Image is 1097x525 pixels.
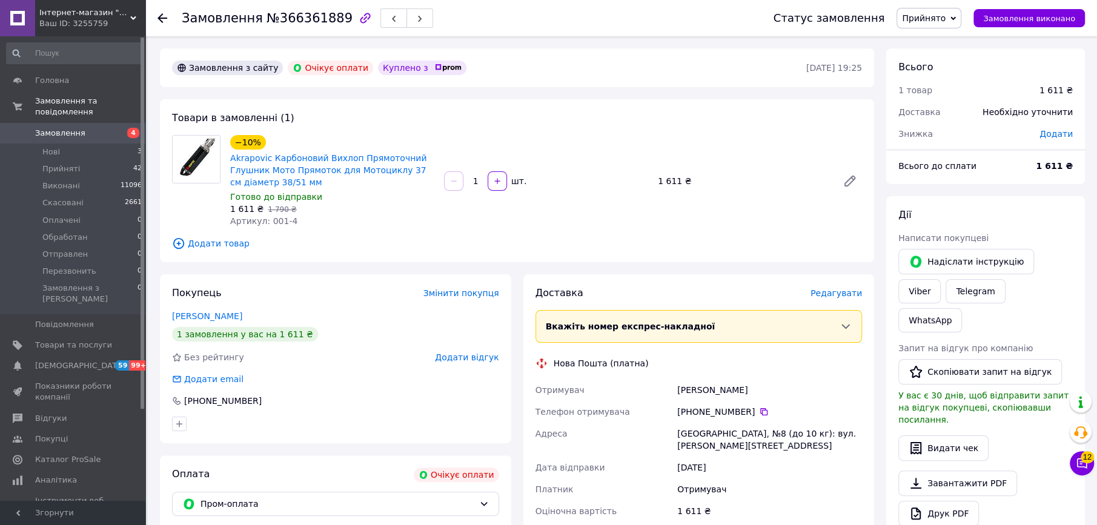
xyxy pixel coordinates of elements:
[121,180,142,191] span: 11096
[435,352,499,362] span: Додати відгук
[172,61,283,75] div: Замовлення з сайту
[35,413,67,424] span: Відгуки
[535,385,585,395] span: Отримувач
[172,311,242,321] a: [PERSON_NAME]
[172,112,294,124] span: Товари в замовленні (1)
[898,471,1017,496] a: Завантажити PDF
[1036,161,1073,171] b: 1 611 ₴
[675,423,864,457] div: [GEOGRAPHIC_DATA], №8 (до 10 кг): вул. [PERSON_NAME][STREET_ADDRESS]
[138,249,142,260] span: 0
[39,7,130,18] span: Інтернет-магазин "doitshop"
[35,360,125,371] span: [DEMOGRAPHIC_DATA]
[677,406,862,418] div: [PHONE_NUMBER]
[182,11,263,25] span: Замовлення
[898,61,933,73] span: Всього
[172,327,318,342] div: 1 замовлення у вас на 1 611 ₴
[35,434,68,444] span: Покупці
[42,180,80,191] span: Виконані
[183,373,245,385] div: Додати email
[42,283,138,305] span: Замовлення з [PERSON_NAME]
[138,232,142,243] span: 0
[138,283,142,305] span: 0
[184,352,244,362] span: Без рейтингу
[35,75,69,86] span: Головна
[35,340,112,351] span: Товари та послуги
[535,407,630,417] span: Телефон отримувача
[898,107,940,117] span: Доставка
[973,9,1085,27] button: Замовлення виконано
[288,61,373,75] div: Очікує оплати
[535,287,583,299] span: Доставка
[138,215,142,226] span: 0
[35,495,112,517] span: Інструменти веб-майстра та SEO
[898,308,962,332] a: WhatsApp
[675,478,864,500] div: Отримувач
[946,279,1005,303] a: Telegram
[42,163,80,174] span: Прийняті
[35,475,77,486] span: Аналітика
[133,163,142,174] span: 42
[230,192,322,202] span: Готово до відправки
[975,99,1080,125] div: Необхідно уточнити
[898,279,941,303] a: Viber
[675,457,864,478] div: [DATE]
[653,173,833,190] div: 1 611 ₴
[127,128,139,138] span: 4
[675,500,864,522] div: 1 611 ₴
[171,373,245,385] div: Додати email
[35,128,85,139] span: Замовлення
[546,322,715,331] span: Вкажіть номер експрес-накладної
[172,468,210,480] span: Оплата
[138,266,142,277] span: 0
[6,42,143,64] input: Пошук
[435,64,462,71] img: prom
[173,136,220,183] img: Akrapovic Карбоновий Вихлоп Прямоточний Глушник Мото Прямоток для Мотоциклу 37 см діаметр 38/51 мм
[378,61,466,75] div: Куплено з
[1070,451,1094,475] button: Чат з покупцем12
[902,13,946,23] span: Прийнято
[810,288,862,298] span: Редагувати
[172,287,222,299] span: Покупець
[267,11,353,25] span: №366361889
[898,249,1034,274] button: Надіслати інструкцію
[35,454,101,465] span: Каталог ProSale
[1039,84,1073,96] div: 1 611 ₴
[898,129,933,139] span: Знижка
[35,381,112,403] span: Показники роботи компанії
[230,216,297,226] span: Артикул: 001-4
[898,85,932,95] span: 1 товар
[535,484,574,494] span: Платник
[129,360,149,371] span: 99+
[172,237,862,250] span: Додати товар
[898,209,911,220] span: Дії
[535,429,568,438] span: Адреса
[268,205,296,214] span: 1 790 ₴
[983,14,1075,23] span: Замовлення виконано
[1081,451,1094,463] span: 12
[675,379,864,401] div: [PERSON_NAME]
[42,232,87,243] span: Обработан
[42,215,81,226] span: Оплачені
[42,197,84,208] span: Скасовані
[157,12,167,24] div: Повернутися назад
[898,161,976,171] span: Всього до сплати
[898,435,989,461] button: Видати чек
[230,153,426,187] a: Akrapovic Карбоновий Вихлоп Прямоточний Глушник Мото Прямоток для Мотоциклу 37 см діаметр 38/51 мм
[115,360,129,371] span: 59
[138,147,142,157] span: 3
[898,391,1069,424] span: У вас є 30 днів, щоб відправити запит на відгук покупцеві, скопіювавши посилання.
[230,204,263,214] span: 1 611 ₴
[838,169,862,193] a: Редагувати
[551,357,652,369] div: Нова Пошта (платна)
[414,467,499,482] div: Очікує оплати
[39,18,145,29] div: Ваш ID: 3255759
[35,319,94,330] span: Повідомлення
[535,463,605,472] span: Дата відправки
[1039,129,1073,139] span: Додати
[898,343,1033,353] span: Запит на відгук про компанію
[42,249,88,260] span: Отправлен
[201,497,474,510] span: Пром-оплата
[806,63,862,73] time: [DATE] 19:25
[183,395,263,407] div: [PHONE_NUMBER]
[898,233,989,243] span: Написати покупцеві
